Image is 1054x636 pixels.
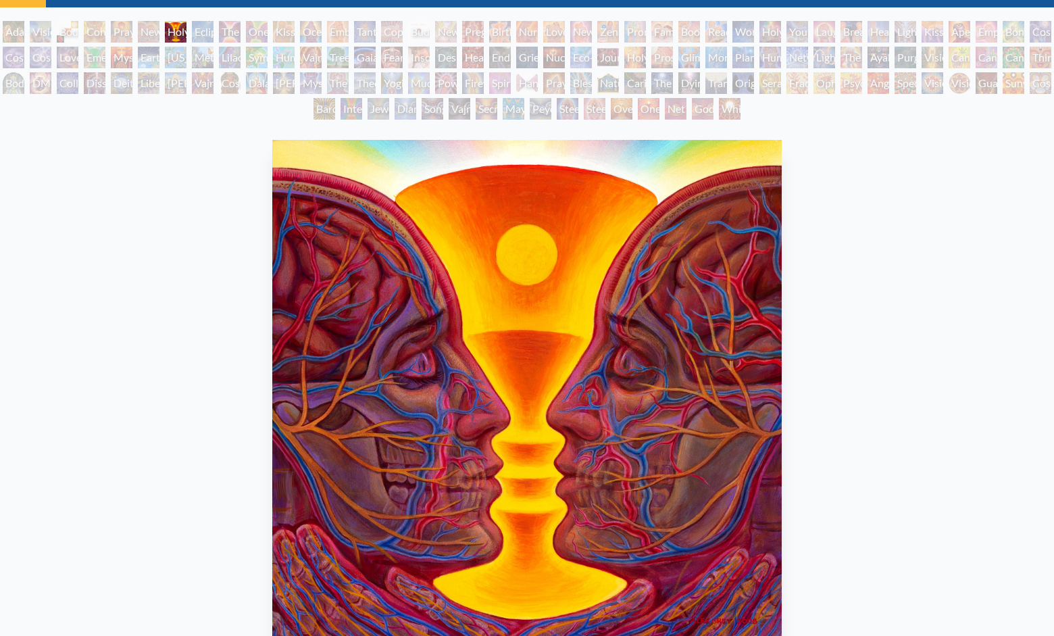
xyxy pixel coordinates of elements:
[665,98,686,120] div: Net of Being
[57,47,78,68] div: Love is a Cosmic Force
[219,72,241,94] div: Cosmic Christ
[813,72,835,94] div: Ophanic Eyelash
[813,21,835,43] div: Laughing Man
[732,47,754,68] div: Planetary Prayers
[192,21,214,43] div: Eclipse
[597,47,619,68] div: Journey of the Wounded Healer
[705,72,727,94] div: Transfiguration
[435,72,457,94] div: Power to the Peaceful
[651,72,673,94] div: The Soul Finds It's Way
[84,72,105,94] div: Dissectional Art for Tool's Lateralus CD
[84,47,105,68] div: Emerald Grail
[138,72,159,94] div: Liberation Through Seeing
[327,47,349,68] div: Tree & Person
[476,98,497,120] div: Secret Writing Being
[719,98,741,120] div: White Light
[976,21,997,43] div: Empowerment
[246,72,268,94] div: Dalai Lama
[624,47,646,68] div: Holy Fire
[300,72,322,94] div: Mystic Eye
[138,21,159,43] div: New Man New Woman
[678,21,700,43] div: Boo-boo
[273,47,295,68] div: Humming Bird
[354,47,376,68] div: Gaia
[840,21,862,43] div: Breathing
[300,47,322,68] div: Vajra Horse
[624,72,646,94] div: Caring
[381,72,403,94] div: Yogi & the Möbius Sphere
[111,21,132,43] div: Praying
[895,72,916,94] div: Spectral Lotus
[138,47,159,68] div: Earth Energies
[1003,72,1024,94] div: Sunyata
[868,47,889,68] div: Ayahuasca Visitation
[489,21,511,43] div: Birth
[30,21,51,43] div: Visionary Origin of Language
[895,47,916,68] div: Purging
[949,47,970,68] div: Cannabis Mudra
[354,72,376,94] div: Theologue
[273,72,295,94] div: [PERSON_NAME]
[759,72,781,94] div: Seraphic Transport Docking on the Third Eye
[354,21,376,43] div: Tantra
[759,47,781,68] div: Human Geometry
[1030,47,1051,68] div: Third Eye Tears of Joy
[111,72,132,94] div: Deities & Demons Drinking from the Milky Pool
[868,72,889,94] div: Angel Skin
[705,21,727,43] div: Reading
[949,21,970,43] div: Aperture
[976,72,997,94] div: Guardian of Infinite Vision
[543,21,565,43] div: Love Circuit
[84,21,105,43] div: Contemplation
[192,72,214,94] div: Vajra Guru
[732,72,754,94] div: Original Face
[895,21,916,43] div: Lightweaver
[327,72,349,94] div: The Seer
[503,98,524,120] div: Mayan Being
[57,72,78,94] div: Collective Vision
[368,98,389,120] div: Jewel Being
[449,98,470,120] div: Vajra Being
[489,47,511,68] div: Endarkenment
[570,47,592,68] div: Eco-Atlas
[651,21,673,43] div: Family
[381,47,403,68] div: Fear
[557,98,578,120] div: Steeplehead 1
[273,21,295,43] div: Kissing
[786,72,808,94] div: Fractal Eyes
[462,72,484,94] div: Firewalking
[570,21,592,43] div: New Family
[678,72,700,94] div: Dying
[570,72,592,94] div: Blessing Hand
[584,98,605,120] div: Steeplehead 2
[341,98,362,120] div: Interbeing
[516,47,538,68] div: Grieving
[313,98,335,120] div: Bardo Being
[408,47,430,68] div: Insomnia
[922,47,943,68] div: Vision Tree
[422,98,443,120] div: Song of Vajra Being
[1003,21,1024,43] div: Bond
[192,47,214,68] div: Metamorphosis
[813,47,835,68] div: Lightworker
[705,47,727,68] div: Monochord
[624,21,646,43] div: Promise
[1030,21,1051,43] div: Cosmic Creativity
[246,21,268,43] div: One Taste
[462,21,484,43] div: Pregnancy
[165,21,186,43] div: Holy Grail
[300,21,322,43] div: Ocean of Love Bliss
[489,72,511,94] div: Spirit Animates the Flesh
[516,21,538,43] div: Nursing
[408,72,430,94] div: Mudra
[786,47,808,68] div: Networks
[3,72,24,94] div: Body/Mind as a Vibratory Field of Energy
[219,21,241,43] div: The Kiss
[30,47,51,68] div: Cosmic Lovers
[327,21,349,43] div: Embracing
[732,21,754,43] div: Wonder
[246,47,268,68] div: Symbiosis: Gall Wasp & Oak Tree
[543,72,565,94] div: Praying Hands
[435,21,457,43] div: Newborn
[111,47,132,68] div: Mysteriosa 2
